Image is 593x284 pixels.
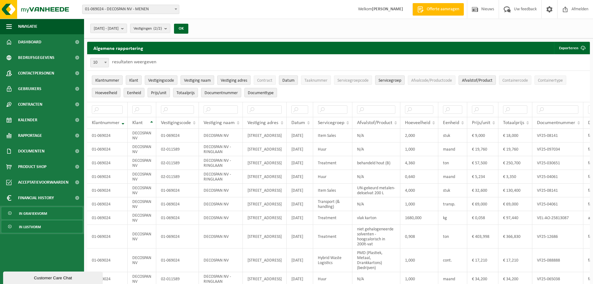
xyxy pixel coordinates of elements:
td: ton [438,225,467,248]
td: € 5,234 [467,170,498,184]
td: DECOSPAN NV [128,197,156,211]
span: Contracten [18,97,42,112]
td: [STREET_ADDRESS] [243,225,287,248]
td: [DATE] [287,225,313,248]
td: Transport (& handling) [313,197,352,211]
td: DECOSPAN NV [128,156,156,170]
td: kg [438,211,467,225]
td: [STREET_ADDRESS] [243,197,287,211]
button: ContainertypeContainertype: Activate to sort [534,75,566,85]
td: Item Sales [313,129,352,142]
span: Rapportage [18,128,42,143]
td: stuk [438,129,467,142]
span: Prijs/unit [472,120,490,125]
span: Eenheid [127,91,141,95]
td: 01-069024 [156,248,199,272]
h2: Algemene rapportering [87,42,149,54]
td: Hybrid Waste Logistics [313,248,352,272]
span: In grafiekvorm [19,208,47,219]
td: € 97,440 [498,211,532,225]
td: [STREET_ADDRESS] [243,184,287,197]
button: DocumenttypeDocumenttype: Activate to sort [244,88,277,97]
span: Documenttype [248,91,274,95]
td: DECOSPAN NV [128,225,156,248]
td: 1,000 [400,248,438,272]
button: DatumDatum: Activate to sort [279,75,298,85]
span: Vestiging naam [184,78,211,83]
td: 01-069024 [156,211,199,225]
button: EenheidEenheid: Activate to sort [124,88,144,97]
span: Hoeveelheid [405,120,430,125]
button: ContainercodeContainercode: Activate to sort [499,75,531,85]
span: Vestiging adres [221,78,247,83]
td: [STREET_ADDRESS] [243,142,287,156]
td: transp. [438,197,467,211]
td: 1680,000 [400,211,438,225]
span: Datum [282,78,294,83]
a: In lijstvorm [2,221,82,233]
td: € 250,700 [498,156,532,170]
strong: [PERSON_NAME] [372,7,403,12]
td: 1,000 [400,197,438,211]
td: N/A [352,142,400,156]
span: Afvalstof/Product [357,120,392,125]
button: HoeveelheidHoeveelheid: Activate to sort [92,88,120,97]
span: Totaalprijs [176,91,195,95]
span: Afvalstof/Product [462,78,492,83]
span: Datum [291,120,305,125]
span: Dashboard [18,34,41,50]
span: Kalender [18,112,37,128]
td: [DATE] [287,170,313,184]
td: DECOSPAN NV [199,184,243,197]
td: 0,908 [400,225,438,248]
td: 4,360 [400,156,438,170]
td: 01-069024 [156,197,199,211]
span: Vestiging adres [247,120,278,125]
td: 0,640 [400,170,438,184]
td: N/A [352,129,400,142]
td: [DATE] [287,184,313,197]
span: Servicegroepcode [337,78,369,83]
td: VF25-04061 [532,197,583,211]
td: VF25-08141 [532,129,583,142]
td: € 17,210 [498,248,532,272]
td: 01-069024 [87,170,128,184]
span: Containertype [538,78,563,83]
button: TotaalprijsTotaalprijs: Activate to sort [173,88,198,97]
span: Servicegroep [318,120,344,125]
td: Item Sales [313,184,352,197]
button: VestigingscodeVestigingscode: Activate to sort [145,75,177,85]
td: Huur [313,142,352,156]
button: TaaknummerTaaknummer: Activate to sort [301,75,331,85]
td: 01-069024 [87,225,128,248]
td: stuk [438,184,467,197]
span: Totaalprijs [503,120,524,125]
td: 01-069024 [156,184,199,197]
td: 1,000 [400,142,438,156]
td: niet gehalogeneerde solventen - hoogcalorisch in 200lt-vat [352,225,400,248]
span: Documenten [18,143,45,159]
td: maand [438,170,467,184]
span: Servicegroep [379,78,401,83]
td: 01-069024 [87,197,128,211]
span: Navigatie [18,19,37,34]
td: 02-011589 [156,156,199,170]
td: VF25-04061 [532,170,583,184]
span: Documentnummer [205,91,238,95]
td: 01-069024 [156,129,199,142]
td: 01-069024 [87,129,128,142]
td: cont. [438,248,467,272]
button: Afvalstof/ProductAfvalstof/Product: Activate to sort [459,75,496,85]
td: VEL-AO-25813087 [532,211,583,225]
button: Afvalcode/ProductcodeAfvalcode/Productcode: Activate to sort [408,75,455,85]
count: (2/2) [153,26,162,31]
td: € 57,500 [467,156,498,170]
td: Treatment [313,211,352,225]
td: VF25-088888 [532,248,583,272]
td: € 366,830 [498,225,532,248]
button: KlantnummerKlantnummer: Activate to remove sorting [92,75,123,85]
td: 01-069024 [87,142,128,156]
label: resultaten weergeven [112,60,156,65]
td: 01-069024 [87,156,128,170]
